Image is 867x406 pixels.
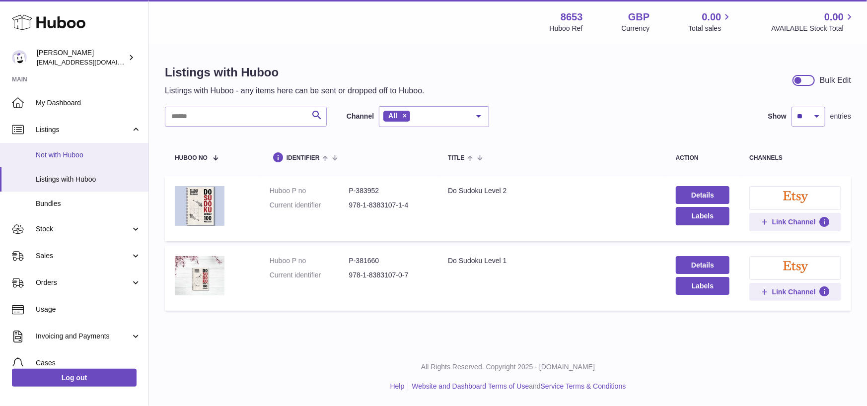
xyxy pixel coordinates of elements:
div: Huboo Ref [550,24,583,33]
dt: Current identifier [270,271,349,280]
dd: P-383952 [349,186,429,196]
div: channels [749,155,841,161]
button: Link Channel [749,213,841,231]
span: Stock [36,224,131,234]
span: identifier [287,155,320,161]
dt: Huboo P no [270,186,349,196]
span: Listings [36,125,131,135]
a: Log out [12,369,137,387]
span: Not with Huboo [36,150,141,160]
dd: 978-1-8383107-1-4 [349,201,429,210]
div: Bulk Edit [820,75,851,86]
a: 0.00 Total sales [688,10,732,33]
span: Listings with Huboo [36,175,141,184]
p: All Rights Reserved. Copyright 2025 - [DOMAIN_NAME] [157,362,859,372]
div: [PERSON_NAME] [37,48,126,67]
dd: P-381660 [349,256,429,266]
dt: Huboo P no [270,256,349,266]
span: Link Channel [772,217,816,226]
label: Channel [347,112,374,121]
button: Labels [676,207,730,225]
span: AVAILABLE Stock Total [771,24,855,33]
span: Total sales [688,24,732,33]
a: Help [390,382,405,390]
a: Website and Dashboard Terms of Use [412,382,529,390]
span: 0.00 [824,10,844,24]
div: Do Sudoku Level 1 [448,256,656,266]
dd: 978-1-8383107-0-7 [349,271,429,280]
label: Show [768,112,787,121]
span: [EMAIL_ADDRESS][DOMAIN_NAME] [37,58,146,66]
a: Service Terms & Conditions [541,382,626,390]
a: Details [676,256,730,274]
dt: Current identifier [270,201,349,210]
strong: GBP [628,10,650,24]
span: My Dashboard [36,98,141,108]
img: etsy-logo.png [770,191,821,203]
div: Do Sudoku Level 2 [448,186,656,196]
span: 0.00 [702,10,722,24]
p: Listings with Huboo - any items here can be sent or dropped off to Huboo. [165,85,425,96]
img: etsy-logo.png [770,261,821,273]
span: All [388,112,397,120]
h1: Listings with Huboo [165,65,425,80]
span: Sales [36,251,131,261]
img: Do Sudoku Level 2 [175,186,224,225]
span: entries [830,112,851,121]
a: 0.00 AVAILABLE Stock Total [771,10,855,33]
span: Bundles [36,199,141,208]
span: Usage [36,305,141,314]
span: title [448,155,464,161]
span: Invoicing and Payments [36,332,131,341]
span: Link Channel [772,287,816,296]
strong: 8653 [561,10,583,24]
div: Currency [622,24,650,33]
div: action [676,155,730,161]
button: Labels [676,277,730,295]
button: Link Channel [749,283,841,301]
img: Do Sudoku Level 1 [175,256,224,295]
li: and [408,382,626,391]
span: Cases [36,358,141,368]
img: internalAdmin-8653@internal.huboo.com [12,50,27,65]
a: Details [676,186,730,204]
span: Orders [36,278,131,287]
span: Huboo no [175,155,208,161]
